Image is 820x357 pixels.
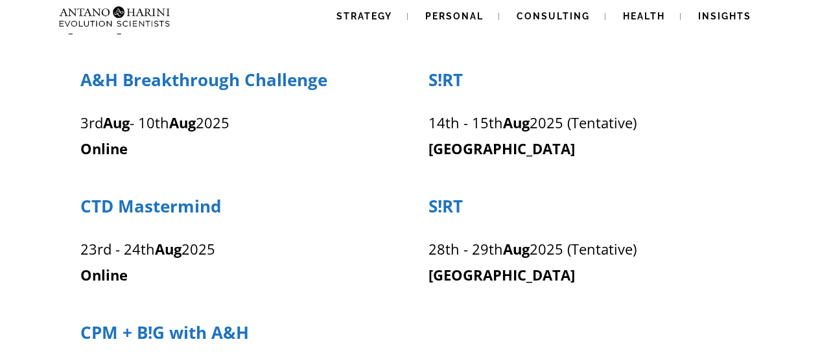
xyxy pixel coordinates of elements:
[155,239,182,259] strong: Aug
[425,11,484,21] span: Personal
[103,113,130,132] strong: Aug
[428,265,575,284] strong: [GEOGRAPHIC_DATA]
[336,11,392,21] span: Strategy
[503,239,530,259] strong: Aug
[428,194,463,218] span: S!RT
[623,11,665,21] span: Health
[80,265,128,284] strong: Online
[428,68,463,91] span: S!RT
[517,11,590,21] span: Consulting
[428,139,575,158] strong: [GEOGRAPHIC_DATA]
[80,110,392,136] p: 3rd - 10th 2025
[428,110,740,161] p: 14th - 15th 2025 (Tentative)
[80,321,249,344] span: CPM + B!G with A&H
[503,113,530,132] strong: Aug
[169,113,196,132] strong: Aug
[428,236,740,288] p: 28th - 29th 2025 (Tentative)
[80,236,392,262] p: 23rd - 24th 2025
[80,68,327,91] span: A&H Breakthrough Challenge
[80,139,128,158] strong: Online
[80,194,221,218] span: CTD Mastermind
[698,11,751,21] span: Insights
